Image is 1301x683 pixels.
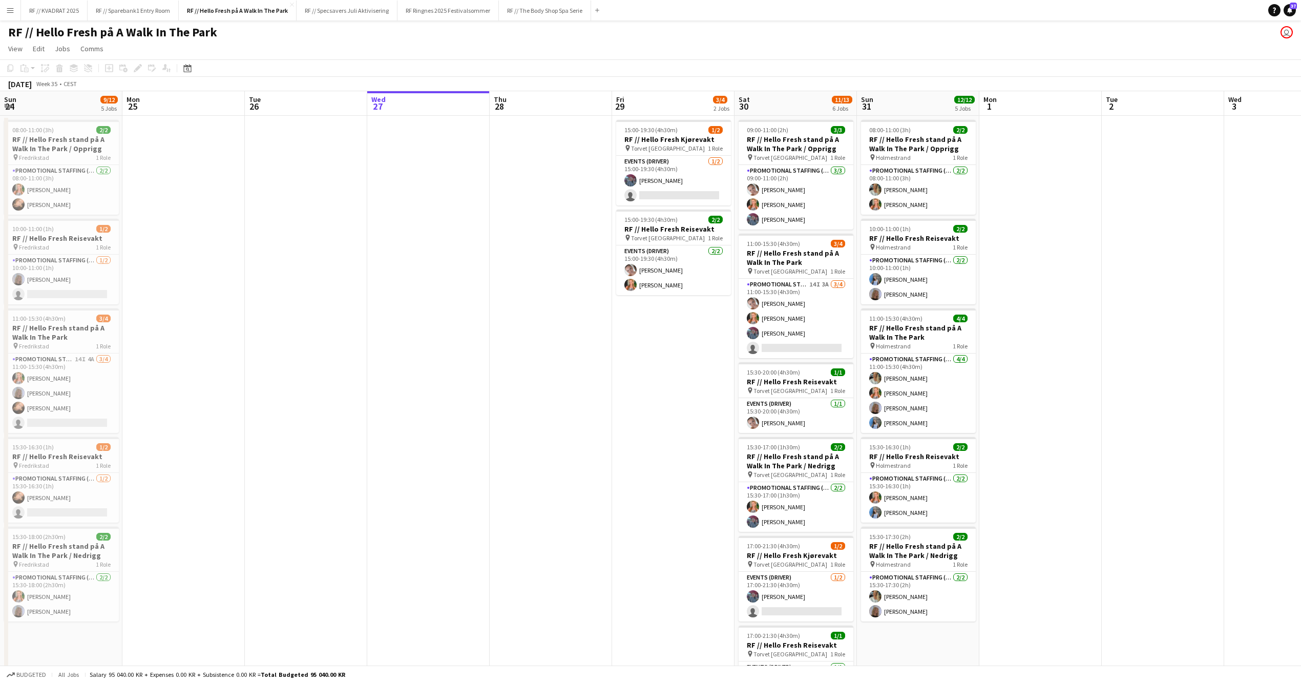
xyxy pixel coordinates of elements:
[953,462,968,469] span: 1 Role
[19,462,49,469] span: Fredrikstad
[753,387,827,395] span: Torvet [GEOGRAPHIC_DATA]
[249,95,261,104] span: Tue
[861,323,976,342] h3: RF // Hello Fresh stand på A Walk In The Park
[96,533,111,541] span: 2/2
[96,443,111,451] span: 1/2
[247,100,261,112] span: 26
[831,126,845,134] span: 3/3
[831,632,845,639] span: 1/1
[955,105,974,112] div: 5 Jobs
[616,156,731,205] app-card-role: Events (Driver)1/215:00-19:30 (4h30m)[PERSON_NAME]
[4,572,119,622] app-card-role: Promotional Staffing (Promotional Staff)2/215:30-18:00 (2h30m)[PERSON_NAME][PERSON_NAME]
[739,362,853,433] app-job-card: 15:30-20:00 (4h30m)1/1RF // Hello Fresh Reisevakt Torvet [GEOGRAPHIC_DATA]1 RoleEvents (Driver)1/...
[739,452,853,470] h3: RF // Hello Fresh stand på A Walk In The Park / Nedrigg
[4,452,119,461] h3: RF // Hello Fresh Reisevakt
[876,561,911,568] span: Holmestrand
[3,100,16,112] span: 24
[869,443,911,451] span: 15:30-16:30 (1h)
[492,100,507,112] span: 28
[953,533,968,541] span: 2/2
[616,210,731,295] app-job-card: 15:00-19:30 (4h30m)2/2RF // Hello Fresh Reisevakt Torvet [GEOGRAPHIC_DATA]1 RoleEvents (Driver)2/...
[631,234,705,242] span: Torvet [GEOGRAPHIC_DATA]
[371,95,386,104] span: Wed
[861,308,976,433] div: 11:00-15:30 (4h30m)4/4RF // Hello Fresh stand på A Walk In The Park Holmestrand1 RolePromotional ...
[397,1,499,20] button: RF Ringnes 2025 Festivalsommer
[747,368,800,376] span: 15:30-20:00 (4h30m)
[954,96,975,104] span: 12/12
[64,80,77,88] div: CEST
[861,527,976,622] app-job-card: 15:30-17:30 (2h)2/2RF // Hello Fresh stand på A Walk In The Park / Nedrigg Holmestrand1 RolePromo...
[876,462,911,469] span: Holmestrand
[861,437,976,523] app-job-card: 15:30-16:30 (1h)2/2RF // Hello Fresh Reisevakt Holmestrand1 RolePromotional Staffing (Promotional...
[4,234,119,243] h3: RF // Hello Fresh Reisevakt
[616,95,624,104] span: Fri
[953,443,968,451] span: 2/2
[96,126,111,134] span: 2/2
[876,154,911,161] span: Holmestrand
[832,105,852,112] div: 6 Jobs
[953,561,968,568] span: 1 Role
[861,95,873,104] span: Sun
[616,224,731,234] h3: RF // Hello Fresh Reisevakt
[80,44,103,53] span: Comms
[739,551,853,560] h3: RF // Hello Fresh Kjørevakt
[753,471,827,479] span: Torvet [GEOGRAPHIC_DATA]
[4,308,119,433] div: 11:00-15:30 (4h30m)3/4RF // Hello Fresh stand på A Walk In The Park Fredrikstad1 RolePromotional ...
[953,126,968,134] span: 2/2
[832,96,852,104] span: 11/13
[861,255,976,304] app-card-role: Promotional Staffing (Promotional Staff)2/210:00-11:00 (1h)[PERSON_NAME][PERSON_NAME]
[739,640,853,650] h3: RF // Hello Fresh Reisevakt
[370,100,386,112] span: 27
[261,671,345,678] span: Total Budgeted 95 040.00 KR
[616,135,731,144] h3: RF // Hello Fresh Kjørevakt
[4,120,119,215] app-job-card: 08:00-11:00 (3h)2/2RF // Hello Fresh stand på A Walk In The Park / Opprigg Fredrikstad1 RolePromo...
[12,443,54,451] span: 15:30-16:30 (1h)
[76,42,108,55] a: Comms
[859,100,873,112] span: 31
[616,245,731,295] app-card-role: Events (Driver)2/215:00-19:30 (4h30m)[PERSON_NAME][PERSON_NAME]
[739,135,853,153] h3: RF // Hello Fresh stand på A Walk In The Park / Opprigg
[739,536,853,622] app-job-card: 17:00-21:30 (4h30m)1/2RF // Hello Fresh Kjørevakt Torvet [GEOGRAPHIC_DATA]1 RoleEvents (Driver)1/...
[4,95,16,104] span: Sun
[861,120,976,215] div: 08:00-11:00 (3h)2/2RF // Hello Fresh stand på A Walk In The Park / Opprigg Holmestrand1 RolePromo...
[4,323,119,342] h3: RF // Hello Fresh stand på A Walk In The Park
[96,154,111,161] span: 1 Role
[96,342,111,350] span: 1 Role
[616,120,731,205] app-job-card: 15:00-19:30 (4h30m)1/2RF // Hello Fresh Kjørevakt Torvet [GEOGRAPHIC_DATA]1 RoleEvents (Driver)1/...
[861,135,976,153] h3: RF // Hello Fresh stand på A Walk In The Park / Opprigg
[51,42,74,55] a: Jobs
[16,671,46,678] span: Budgeted
[8,25,217,40] h1: RF // Hello Fresh på A Walk In The Park
[4,255,119,304] app-card-role: Promotional Staffing (Promotional Staff)1/210:00-11:00 (1h)[PERSON_NAME]
[4,527,119,622] div: 15:30-18:00 (2h30m)2/2RF // Hello Fresh stand på A Walk In The Park / Nedrigg Fredrikstad1 RolePr...
[8,79,32,89] div: [DATE]
[831,240,845,247] span: 3/4
[21,1,88,20] button: RF // KVADRAT 2025
[830,561,845,568] span: 1 Role
[4,354,119,433] app-card-role: Promotional Staffing (Promotional Staff)14I4A3/411:00-15:30 (4h30m)[PERSON_NAME][PERSON_NAME][PER...
[4,473,119,523] app-card-role: Promotional Staffing (Promotional Staff)1/215:30-16:30 (1h)[PERSON_NAME]
[33,44,45,53] span: Edit
[96,462,111,469] span: 1 Role
[831,368,845,376] span: 1/1
[4,219,119,304] app-job-card: 10:00-11:00 (1h)1/2RF // Hello Fresh Reisevakt Fredrikstad1 RolePromotional Staffing (Promotional...
[830,471,845,479] span: 1 Role
[953,315,968,322] span: 4/4
[876,342,911,350] span: Holmestrand
[982,100,997,112] span: 1
[708,234,723,242] span: 1 Role
[739,572,853,622] app-card-role: Events (Driver)1/217:00-21:30 (4h30m)[PERSON_NAME]
[88,1,179,20] button: RF // Sparebank1 Entry Room
[739,398,853,433] app-card-role: Events (Driver)1/115:30-20:00 (4h30m)[PERSON_NAME]
[4,542,119,560] h3: RF // Hello Fresh stand på A Walk In The Park / Nedrigg
[737,100,750,112] span: 30
[90,671,345,678] div: Salary 95 040.00 KR + Expenses 0.00 KR + Subsistence 0.00 KR =
[4,135,119,153] h3: RF // Hello Fresh stand på A Walk In The Park / Opprigg
[4,42,27,55] a: View
[29,42,49,55] a: Edit
[861,219,976,304] div: 10:00-11:00 (1h)2/2RF // Hello Fresh Reisevakt Holmestrand1 RolePromotional Staffing (Promotional...
[96,315,111,322] span: 3/4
